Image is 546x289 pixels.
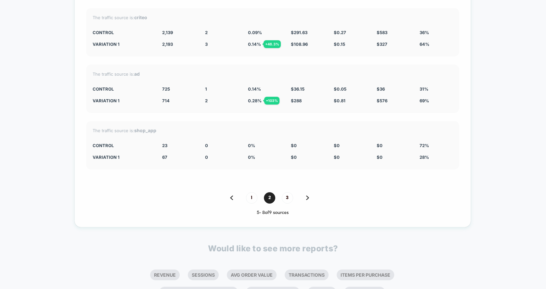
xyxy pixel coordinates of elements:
[134,128,156,133] strong: shop_app
[420,42,453,47] div: 64%
[337,270,394,280] li: Items Per Purchase
[93,30,152,35] div: CONTROL
[264,192,275,204] span: 2
[246,192,257,204] span: 1
[248,98,262,103] span: 0.28 %
[248,143,255,148] span: 0 %
[86,210,459,216] div: 5 - 8 of 9 sources
[162,30,173,35] span: 2,139
[93,42,152,47] div: Variation 1
[377,98,387,103] span: $ 576
[264,97,279,105] div: + 103 %
[205,86,207,92] span: 1
[227,270,277,280] li: Avg Order Value
[334,143,340,148] span: $ 0
[93,71,453,77] div: The traffic source is:
[205,143,208,148] span: 0
[420,30,453,35] div: 36%
[248,30,262,35] span: 0.09 %
[230,195,233,200] img: pagination back
[306,195,309,200] img: pagination forward
[285,270,329,280] li: Transactions
[420,155,453,160] div: 28%
[291,42,308,47] span: $ 108.96
[93,15,453,20] div: The traffic source is:
[188,270,219,280] li: Sessions
[93,155,152,160] div: Variation 1
[334,155,340,160] span: $ 0
[334,86,346,92] span: $ 0.05
[162,42,173,47] span: 2,193
[93,86,152,92] div: CONTROL
[93,128,453,133] div: The traffic source is:
[162,155,167,160] span: 67
[420,86,453,92] div: 31%
[264,40,281,48] div: + 46.3 %
[93,98,152,103] div: Variation 1
[334,98,345,103] span: $ 0.81
[162,143,167,148] span: 23
[150,270,180,280] li: Revenue
[205,155,208,160] span: 0
[162,98,170,103] span: 714
[291,86,305,92] span: $ 36.15
[334,30,346,35] span: $ 0.27
[377,86,385,92] span: $ 36
[291,155,297,160] span: $ 0
[162,86,170,92] span: 725
[205,30,208,35] span: 2
[208,244,338,253] p: Would like to see more reports?
[377,155,383,160] span: $ 0
[248,42,261,47] span: 0.14 %
[377,42,387,47] span: $ 327
[291,30,307,35] span: $ 291.63
[93,143,152,148] div: CONTROL
[377,30,387,35] span: $ 583
[205,98,208,103] span: 2
[377,143,383,148] span: $ 0
[205,42,208,47] span: 3
[248,155,255,160] span: 0 %
[282,192,293,204] span: 3
[134,71,140,77] strong: ad
[334,42,345,47] span: $ 0.15
[134,15,147,20] strong: criteo
[291,98,302,103] span: $ 288
[420,98,453,103] div: 69%
[420,143,453,148] div: 72%
[248,86,261,92] span: 0.14 %
[291,143,297,148] span: $ 0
